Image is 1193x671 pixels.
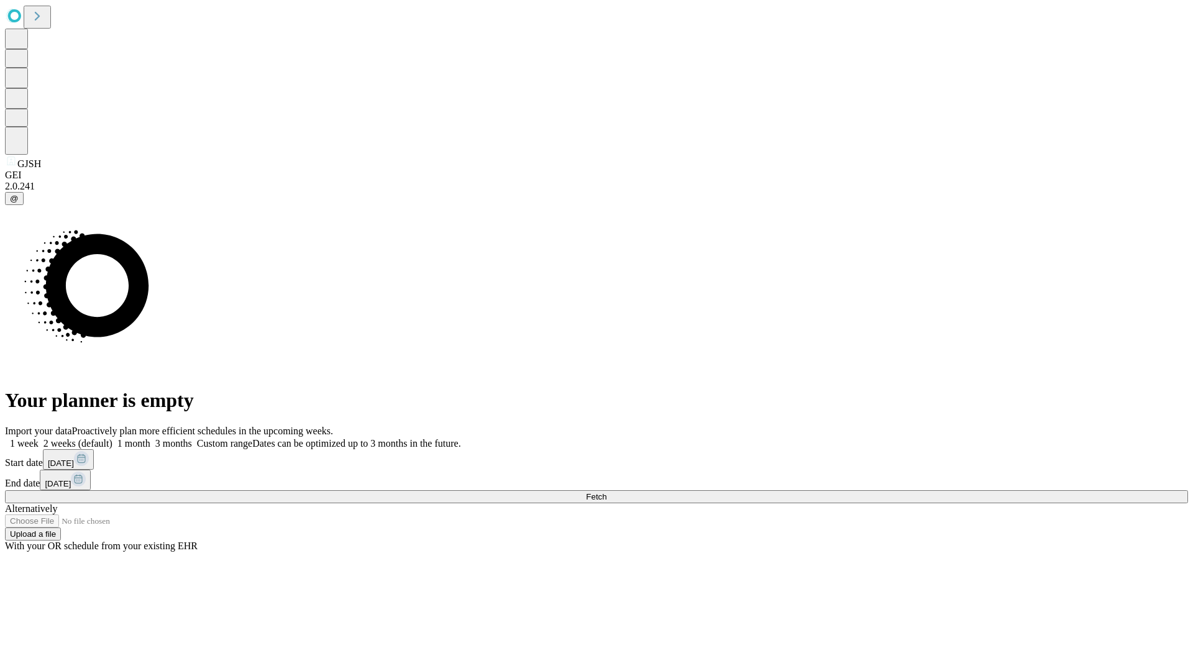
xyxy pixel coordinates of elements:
span: Dates can be optimized up to 3 months in the future. [252,438,460,449]
button: [DATE] [40,470,91,490]
div: End date [5,470,1188,490]
span: Fetch [586,492,606,501]
div: Start date [5,449,1188,470]
span: 3 months [155,438,192,449]
button: [DATE] [43,449,94,470]
span: 1 month [117,438,150,449]
div: GEI [5,170,1188,181]
span: With your OR schedule from your existing EHR [5,541,198,551]
h1: Your planner is empty [5,389,1188,412]
span: 2 weeks (default) [43,438,112,449]
span: Proactively plan more efficient schedules in the upcoming weeks. [72,426,333,436]
div: 2.0.241 [5,181,1188,192]
span: Import your data [5,426,72,436]
span: [DATE] [48,459,74,468]
button: Fetch [5,490,1188,503]
span: @ [10,194,19,203]
span: [DATE] [45,479,71,488]
span: Alternatively [5,503,57,514]
span: GJSH [17,158,41,169]
button: @ [5,192,24,205]
span: Custom range [197,438,252,449]
button: Upload a file [5,527,61,541]
span: 1 week [10,438,39,449]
